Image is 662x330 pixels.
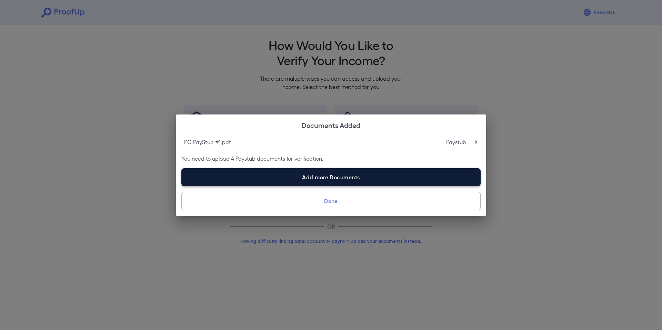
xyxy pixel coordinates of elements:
p: You need to upload 4 Paystub documents for verification. [181,154,481,163]
p: Paystub [446,138,466,146]
p: X [474,138,478,146]
p: PO PayStub #1.pdf [184,138,231,146]
h2: Documents Added [176,114,486,135]
button: Done [181,192,481,210]
label: Add more Documents [181,168,481,186]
